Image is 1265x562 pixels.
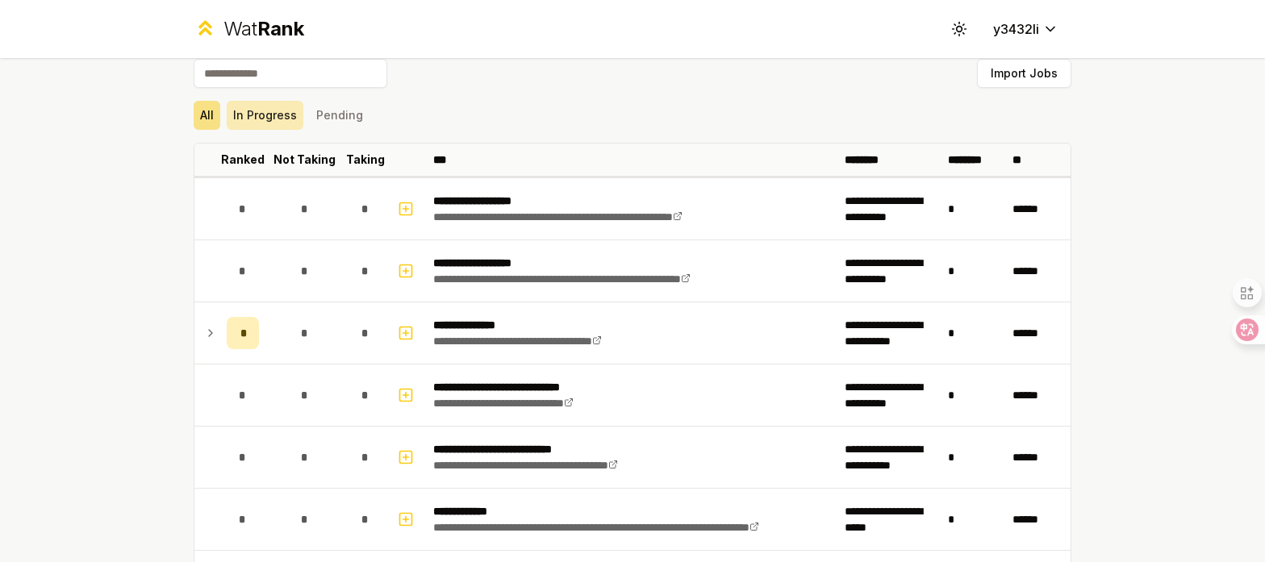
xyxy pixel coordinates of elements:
[273,152,336,168] p: Not Taking
[223,16,304,42] div: Wat
[310,101,369,130] button: Pending
[194,101,220,130] button: All
[977,59,1071,88] button: Import Jobs
[257,17,304,40] span: Rank
[227,101,303,130] button: In Progress
[346,152,385,168] p: Taking
[993,19,1039,39] span: y3432li
[194,16,304,42] a: WatRank
[980,15,1071,44] button: y3432li
[221,152,265,168] p: Ranked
